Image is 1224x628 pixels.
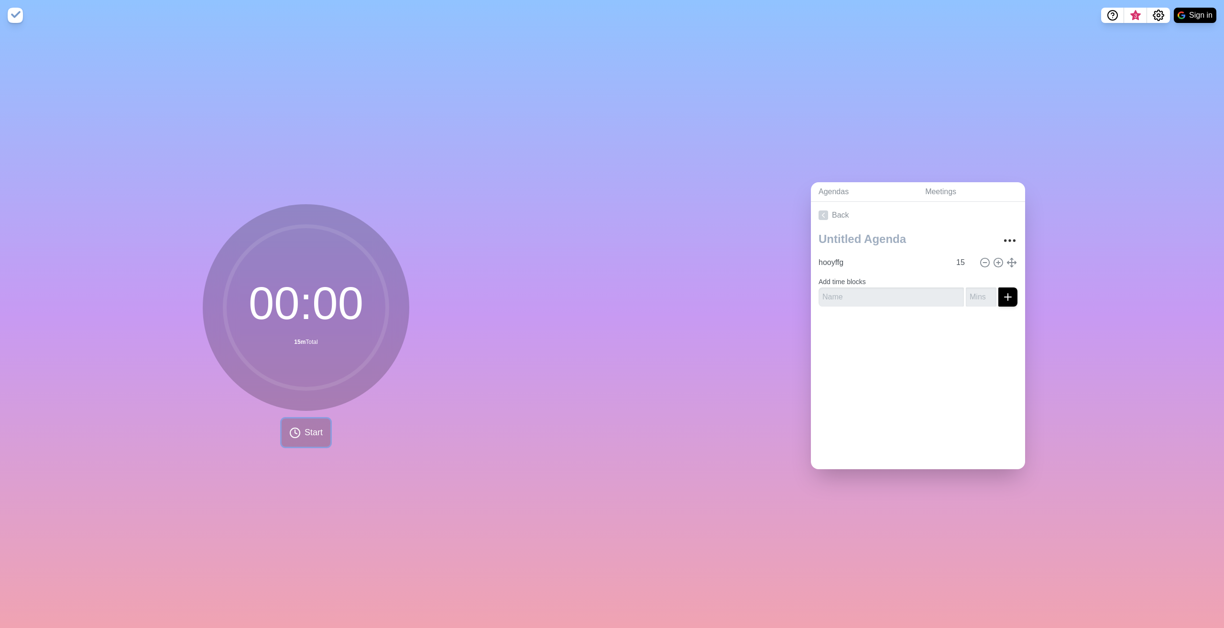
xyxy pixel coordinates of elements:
button: More [1000,231,1019,250]
img: google logo [1178,11,1185,19]
button: What’s new [1124,8,1147,23]
label: Add time blocks [819,278,866,286]
img: timeblocks logo [8,8,23,23]
input: Name [815,253,951,272]
a: Back [811,202,1025,229]
span: Start [305,426,323,439]
button: Sign in [1174,8,1216,23]
input: Name [819,287,964,307]
a: Agendas [811,182,918,202]
button: Help [1101,8,1124,23]
input: Mins [952,253,975,272]
input: Mins [966,287,996,307]
span: 3 [1132,12,1139,20]
button: Start [282,419,330,447]
a: Meetings [918,182,1025,202]
button: Settings [1147,8,1170,23]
